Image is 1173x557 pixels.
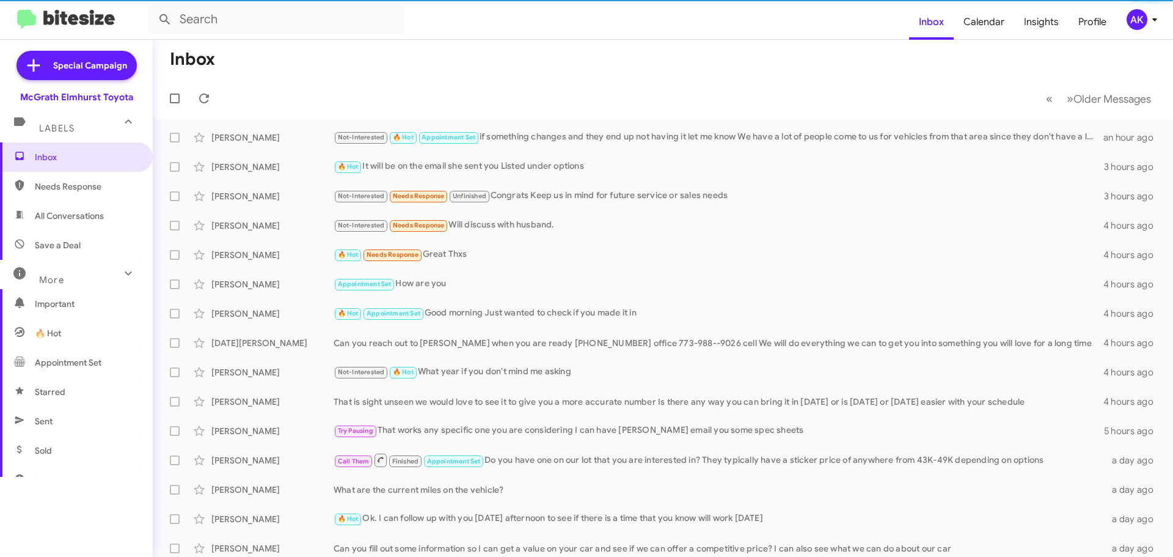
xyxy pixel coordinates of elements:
span: Appointment Set [35,356,101,369]
span: Needs Response [393,192,445,200]
div: McGrath Elmhurst Toyota [20,91,133,103]
span: Inbox [35,151,139,163]
div: [PERSON_NAME] [211,161,334,173]
span: Sold [35,444,52,457]
div: That is sight unseen we would love to see it to give you a more accurate number Is there any way ... [334,396,1103,408]
span: » [1067,91,1073,106]
span: 🔥 Hot [35,327,61,339]
div: 5 hours ago [1104,425,1163,437]
div: Good morning Just wanted to check if you made it in [334,306,1103,320]
span: Older Messages [1073,92,1151,106]
div: [DATE][PERSON_NAME] [211,337,334,349]
div: [PERSON_NAME] [211,396,334,408]
span: Needs Response [393,221,445,229]
div: [PERSON_NAME] [211,366,334,378]
span: 🔥 Hot [393,133,414,141]
div: [PERSON_NAME] [211,190,334,202]
div: [PERSON_NAME] [211,131,334,144]
div: a day ago [1105,454,1163,467]
span: Appointment Set [427,457,481,465]
div: [PERSON_NAME] [211,308,334,320]
div: [PERSON_NAME] [211,542,334,555]
div: a day ago [1105,484,1163,496]
span: Appointment Set [367,309,420,317]
div: Can you reach out to [PERSON_NAME] when you are ready [PHONE_NUMBER] office 773-988--9026 cell We... [334,337,1103,349]
span: Appointment Set [422,133,475,141]
span: « [1046,91,1053,106]
div: What are the current miles on the vehicle? [334,484,1105,496]
span: Not-Interested [338,133,385,141]
div: 4 hours ago [1103,219,1163,232]
div: Can you fill out some information so I can get a value on your car and see if we can offer a comp... [334,542,1105,555]
span: Not-Interested [338,192,385,200]
h1: Inbox [170,50,215,69]
div: 4 hours ago [1103,396,1163,408]
button: Previous [1039,86,1060,111]
span: More [39,275,64,286]
span: 🔥 Hot [338,251,359,259]
div: Great Thxs [334,248,1103,262]
div: It will be on the email she sent you Listed under options [334,160,1104,174]
div: 4 hours ago [1103,366,1163,378]
div: [PERSON_NAME] [211,454,334,467]
span: Important [35,298,139,310]
nav: Page navigation example [1039,86,1158,111]
button: Next [1059,86,1158,111]
span: Labels [39,123,75,134]
span: Save a Deal [35,239,81,251]
span: 🔥 Hot [338,163,359,171]
span: Unfinished [453,192,486,200]
div: [PERSON_NAME] [211,425,334,437]
div: 4 hours ago [1103,337,1163,349]
div: an hour ago [1103,131,1163,144]
div: Ok. I can follow up with you [DATE] afternoon to see if there is a time that you know will work [... [334,512,1105,526]
div: a day ago [1105,513,1163,525]
div: [PERSON_NAME] [211,484,334,496]
div: 3 hours ago [1104,161,1163,173]
div: [PERSON_NAME] [211,249,334,261]
div: How are you [334,277,1103,291]
span: 🔥 Hot [338,515,359,523]
div: [PERSON_NAME] [211,278,334,290]
div: 3 hours ago [1104,190,1163,202]
span: Needs Response [35,180,139,193]
div: What year if you don't mind me asking [334,365,1103,379]
div: Congrats Keep us in mind for future service or sales needs [334,189,1104,203]
div: if something changes and they end up not having it let me know We have a lot of people come to us... [334,130,1103,144]
span: 🔥 Hot [338,309,359,317]
input: Search [148,5,404,34]
div: AK [1127,9,1147,30]
span: Appointment Set [338,280,392,288]
span: Not-Interested [338,368,385,376]
span: Finished [392,457,419,465]
a: Calendar [954,4,1014,40]
span: Needs Response [367,251,418,259]
div: [PERSON_NAME] [211,513,334,525]
span: Call Them [338,457,370,465]
div: That works any specific one you are considering I can have [PERSON_NAME] email you some spec sheets [334,424,1104,438]
span: Not-Interested [338,221,385,229]
span: Special Campaign [53,59,127,72]
span: Sold Responded [35,474,100,486]
a: Profile [1069,4,1116,40]
div: 4 hours ago [1103,308,1163,320]
span: Sent [35,415,53,427]
div: Do you have one on our lot that you are interested in? They typically have a sticker price of any... [334,452,1105,468]
div: Will discuss with husband. [334,218,1103,232]
a: Special Campaign [16,51,137,80]
span: 🔥 Hot [393,368,414,376]
div: [PERSON_NAME] [211,219,334,232]
button: AK [1116,9,1160,30]
span: Starred [35,386,65,398]
div: a day ago [1105,542,1163,555]
div: 4 hours ago [1103,249,1163,261]
div: 4 hours ago [1103,278,1163,290]
a: Insights [1014,4,1069,40]
a: Inbox [909,4,954,40]
span: All Conversations [35,210,104,222]
span: Try Pausing [338,427,373,435]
